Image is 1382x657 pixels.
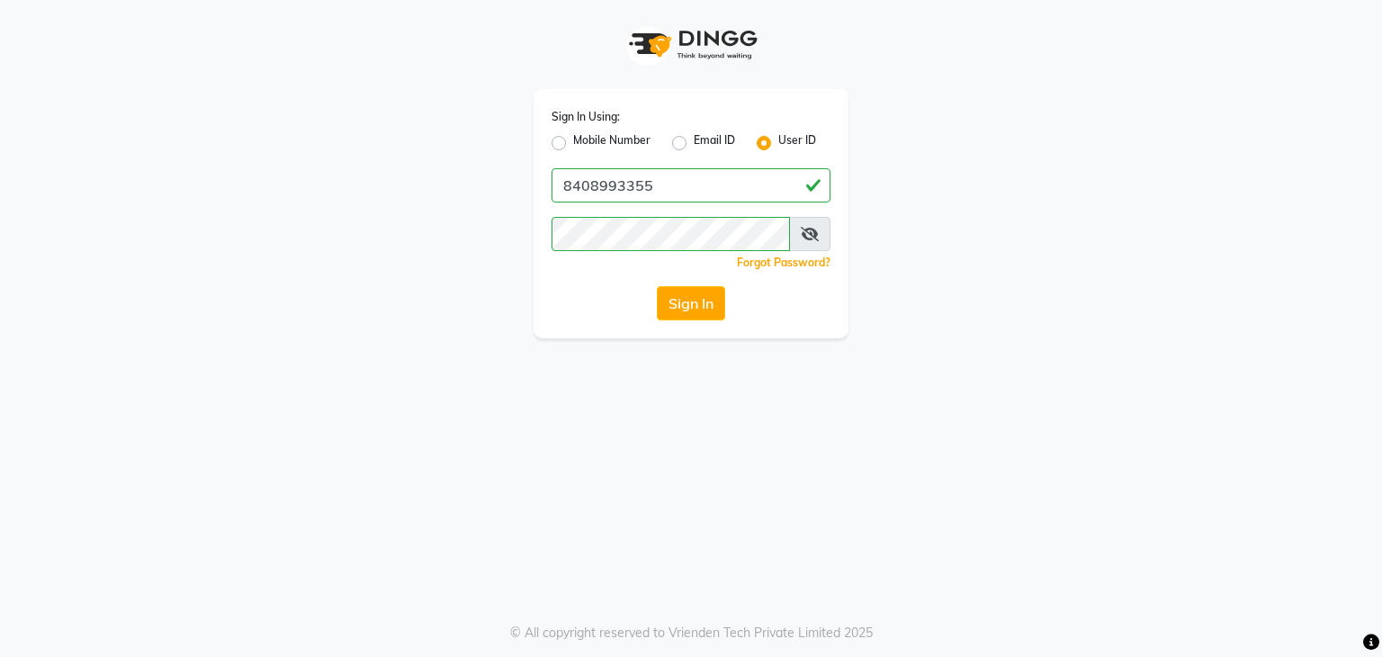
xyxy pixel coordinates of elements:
input: Username [552,168,830,202]
img: logo1.svg [619,18,763,71]
a: Forgot Password? [737,256,830,269]
label: Mobile Number [573,132,651,154]
input: Username [552,217,790,251]
button: Sign In [657,286,725,320]
label: User ID [778,132,816,154]
label: Email ID [694,132,735,154]
label: Sign In Using: [552,109,620,125]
